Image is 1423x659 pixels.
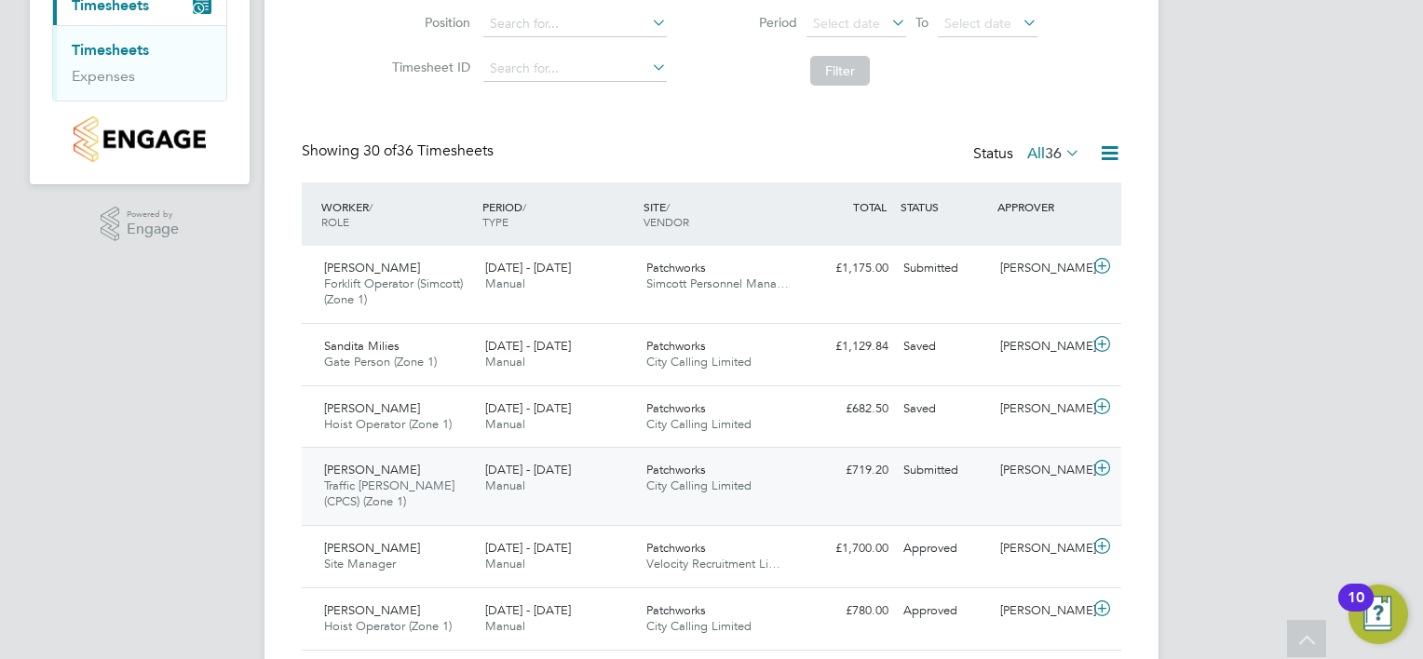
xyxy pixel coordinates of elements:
div: [PERSON_NAME] [993,533,1090,564]
label: Timesheet ID [386,59,470,75]
div: [PERSON_NAME] [993,394,1090,424]
div: PERIOD [478,190,639,238]
button: Filter [810,56,870,86]
span: [DATE] - [DATE] [485,540,571,556]
input: Search for... [483,56,667,82]
span: Manual [485,477,525,493]
div: [PERSON_NAME] [993,596,1090,626]
div: [PERSON_NAME] [993,331,1090,362]
div: Approved [896,596,993,626]
a: Expenses [72,67,135,85]
div: £682.50 [799,394,896,424]
div: Status [973,141,1084,168]
label: Period [713,14,797,31]
span: Patchworks [646,462,706,477]
div: £719.20 [799,455,896,486]
a: Timesheets [72,41,149,59]
span: Engage [127,222,179,237]
div: £780.00 [799,596,896,626]
span: Gate Person (Zone 1) [324,354,437,370]
div: Submitted [896,455,993,486]
a: Go to home page [52,116,227,162]
span: Patchworks [646,260,706,276]
span: [DATE] - [DATE] [485,462,571,477]
span: ROLE [321,214,349,229]
span: [PERSON_NAME] [324,260,420,276]
div: APPROVER [993,190,1090,223]
span: Velocity Recruitment Li… [646,556,780,572]
label: All [1027,144,1080,163]
span: [DATE] - [DATE] [485,400,571,416]
span: Patchworks [646,602,706,618]
span: Simcott Personnel Mana… [646,276,789,291]
a: Powered byEngage [101,207,180,242]
div: SITE [639,190,800,238]
span: To [910,10,934,34]
span: City Calling Limited [646,618,752,634]
span: City Calling Limited [646,354,752,370]
span: VENDOR [644,214,689,229]
span: Hoist Operator (Zone 1) [324,416,452,432]
div: £1,175.00 [799,253,896,284]
span: [DATE] - [DATE] [485,338,571,354]
span: / [369,199,373,214]
span: [DATE] - [DATE] [485,260,571,276]
span: Hoist Operator (Zone 1) [324,618,452,634]
span: Forklift Operator (Simcott) (Zone 1) [324,276,463,307]
span: [PERSON_NAME] [324,540,420,556]
div: Saved [896,331,993,362]
span: Manual [485,416,525,432]
span: 30 of [363,141,397,160]
span: 36 [1045,144,1062,163]
span: [PERSON_NAME] [324,462,420,477]
span: [PERSON_NAME] [324,602,420,618]
label: Position [386,14,470,31]
span: Manual [485,618,525,634]
span: / [522,199,526,214]
div: Showing [302,141,497,161]
span: [DATE] - [DATE] [485,602,571,618]
div: £1,129.84 [799,331,896,362]
span: Patchworks [646,540,706,556]
span: Select date [944,15,1011,32]
button: Open Resource Center, 10 new notifications [1348,585,1408,644]
span: Patchworks [646,338,706,354]
span: City Calling Limited [646,416,752,432]
span: Powered by [127,207,179,222]
input: Search for... [483,11,667,37]
span: / [666,199,670,214]
span: Sandita Milies [324,338,400,354]
div: WORKER [317,190,478,238]
span: [PERSON_NAME] [324,400,420,416]
img: countryside-properties-logo-retina.png [74,116,205,162]
span: TYPE [482,214,508,229]
div: [PERSON_NAME] [993,455,1090,486]
span: 36 Timesheets [363,141,494,160]
div: STATUS [896,190,993,223]
span: City Calling Limited [646,477,752,493]
span: TOTAL [853,199,887,214]
div: £1,700.00 [799,533,896,564]
span: Site Manager [324,556,396,572]
span: Manual [485,556,525,572]
span: Manual [485,276,525,291]
div: Submitted [896,253,993,284]
div: [PERSON_NAME] [993,253,1090,284]
div: Approved [896,533,993,564]
div: Saved [896,394,993,424]
div: 10 [1348,598,1364,622]
span: Traffic [PERSON_NAME] (CPCS) (Zone 1) [324,477,454,509]
span: Select date [813,15,880,32]
span: Patchworks [646,400,706,416]
div: Timesheets [53,25,226,101]
span: Manual [485,354,525,370]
